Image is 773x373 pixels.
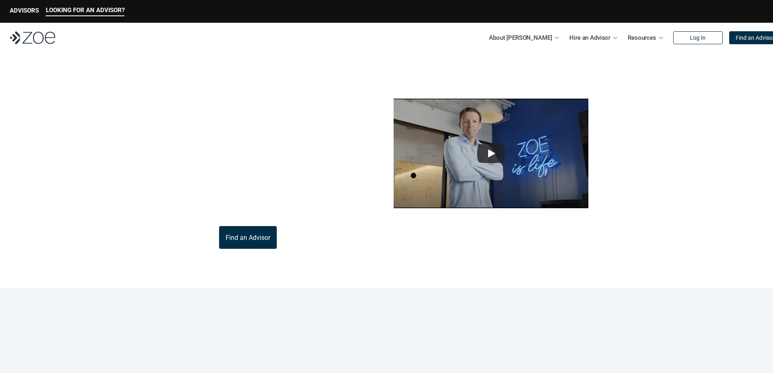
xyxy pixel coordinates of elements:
p: [PERSON_NAME] is the modern wealth platform that allows you to find, hire, and work with vetted i... [143,129,353,168]
p: ADVISORS [10,7,39,14]
p: About [PERSON_NAME] [489,32,552,44]
p: LOOKING FOR AN ADVISOR? [46,6,125,14]
p: What is [PERSON_NAME]? [143,72,336,119]
p: This video is not investment advice and should not be relied on for such advice or as a substitut... [353,213,630,223]
a: Log In [673,31,723,44]
p: Log In [690,34,706,41]
p: Through [PERSON_NAME]’s platform, you can connect with trusted financial advisors across [GEOGRAP... [143,177,353,216]
p: Resources [628,32,656,44]
a: Find an Advisor [219,226,277,249]
p: Find an Advisor [226,234,270,241]
p: Hire an Advisor [569,32,610,44]
img: sddefault.webp [394,99,588,208]
button: Play [477,144,505,163]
